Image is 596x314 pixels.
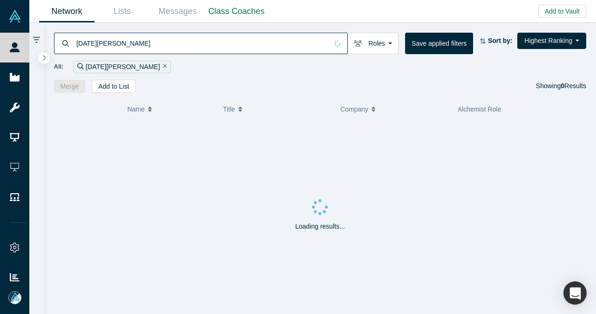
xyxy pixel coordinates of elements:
[54,80,86,93] button: Merge
[405,33,473,54] button: Save applied filters
[8,10,21,23] img: Alchemist Vault Logo
[517,33,586,49] button: Highest Ranking
[561,82,586,90] span: Results
[347,33,399,54] button: Roles
[150,0,205,22] a: Messages
[488,37,513,44] strong: Sort by:
[536,80,586,93] div: Showing
[340,99,448,119] button: Company
[205,0,268,22] a: Class Coaches
[127,99,213,119] button: Name
[73,61,171,73] div: [DATE][PERSON_NAME]
[75,32,328,54] input: Search by name, title, company, summary, expertise, investment criteria or topics of focus
[340,99,368,119] span: Company
[160,62,167,72] button: Remove Filter
[561,82,565,90] strong: 0
[8,291,21,304] img: Mia Scott's Account
[458,105,501,113] span: Alchemist Role
[538,5,586,18] button: Add to Vault
[127,99,144,119] span: Name
[95,0,150,22] a: Lists
[223,99,235,119] span: Title
[223,99,331,119] button: Title
[295,222,345,231] p: Loading results...
[54,62,64,71] span: All:
[92,80,135,93] button: Add to List
[39,0,95,22] a: Network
